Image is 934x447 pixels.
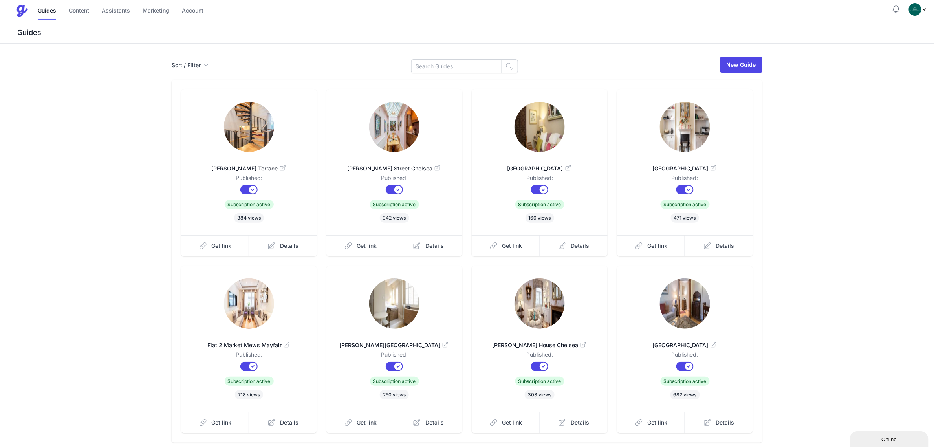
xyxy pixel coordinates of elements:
div: Profile Menu [909,3,928,16]
a: Account [182,3,203,20]
img: id17mszkkv9a5w23y0miri8fotce [369,278,419,329]
span: Subscription active [515,200,564,209]
a: [GEOGRAPHIC_DATA] [484,155,595,174]
img: wq8sw0j47qm6nw759ko380ndfzun [369,102,419,152]
span: Get link [502,242,522,250]
a: Get link [617,235,685,256]
a: Details [249,412,317,433]
a: Details [540,412,608,433]
span: 942 views [380,213,409,223]
a: Get link [326,235,395,256]
span: 166 views [526,213,554,223]
span: 303 views [525,390,555,399]
a: Guides [38,3,56,20]
dd: Published: [484,174,595,185]
img: qm23tyanh8llne9rmxzedgaebrr7 [515,278,565,329]
span: Details [425,242,444,250]
img: Guestive Guides [16,5,28,17]
a: [PERSON_NAME][GEOGRAPHIC_DATA] [339,332,450,351]
img: mtasz01fldrr9v8cnif9arsj44ov [224,102,274,152]
a: [PERSON_NAME] Terrace [194,155,304,174]
a: Marketing [143,3,169,20]
img: 9b5v0ir1hdq8hllsqeesm40py5rd [515,102,565,152]
a: Content [69,3,89,20]
span: 250 views [380,390,409,399]
span: Details [716,419,734,427]
a: Get link [472,412,540,433]
a: [GEOGRAPHIC_DATA] [630,155,740,174]
a: Flat 2 Market Mews Mayfair [194,332,304,351]
span: Subscription active [661,200,710,209]
img: hdmgvwaq8kfuacaafu0ghkkjd0oq [660,102,710,152]
img: htmfqqdj5w74wrc65s3wna2sgno2 [660,278,710,329]
a: Get link [472,235,540,256]
a: [PERSON_NAME] Street Chelsea [339,155,450,174]
span: Get link [648,419,668,427]
span: Get link [648,242,668,250]
a: Get link [326,412,395,433]
span: Details [280,419,299,427]
span: 471 views [671,213,699,223]
span: [GEOGRAPHIC_DATA] [630,165,740,172]
a: Details [685,412,753,433]
span: 384 views [234,213,264,223]
h3: Guides [16,28,934,37]
span: Subscription active [370,377,419,386]
button: Notifications [892,5,901,14]
a: Get link [617,412,685,433]
span: [PERSON_NAME][GEOGRAPHIC_DATA] [339,341,450,349]
input: Search Guides [411,59,502,73]
span: Subscription active [225,377,274,386]
a: Details [685,235,753,256]
a: Assistants [102,3,130,20]
span: [PERSON_NAME] House Chelsea [484,341,595,349]
span: [PERSON_NAME] Terrace [194,165,304,172]
span: Details [571,419,589,427]
span: Get link [212,419,232,427]
a: Details [394,235,462,256]
a: New Guide [720,57,762,73]
a: [PERSON_NAME] House Chelsea [484,332,595,351]
span: Subscription active [225,200,274,209]
span: 718 views [235,390,263,399]
a: Details [249,235,317,256]
a: Get link [181,235,249,256]
span: Subscription active [661,377,710,386]
span: [GEOGRAPHIC_DATA] [630,341,740,349]
span: [PERSON_NAME] Street Chelsea [339,165,450,172]
span: Flat 2 Market Mews Mayfair [194,341,304,349]
dd: Published: [339,351,450,362]
span: 682 views [670,390,700,399]
dd: Published: [194,174,304,185]
span: Subscription active [370,200,419,209]
a: [GEOGRAPHIC_DATA] [630,332,740,351]
dd: Published: [630,351,740,362]
span: Subscription active [515,377,564,386]
iframe: chat widget [850,430,930,447]
span: Details [716,242,734,250]
a: Get link [181,412,249,433]
span: Get link [357,419,377,427]
dd: Published: [339,174,450,185]
a: Details [394,412,462,433]
span: Details [425,419,444,427]
span: Get link [502,419,522,427]
button: Sort / Filter [172,61,209,69]
span: [GEOGRAPHIC_DATA] [484,165,595,172]
dd: Published: [630,174,740,185]
span: Get link [357,242,377,250]
span: Details [280,242,299,250]
span: Get link [212,242,232,250]
img: xcoem7jyjxpu3fgtqe3kd93uc2z7 [224,278,274,329]
dd: Published: [484,351,595,362]
span: Details [571,242,589,250]
img: oovs19i4we9w73xo0bfpgswpi0cd [909,3,921,16]
dd: Published: [194,351,304,362]
a: Details [540,235,608,256]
